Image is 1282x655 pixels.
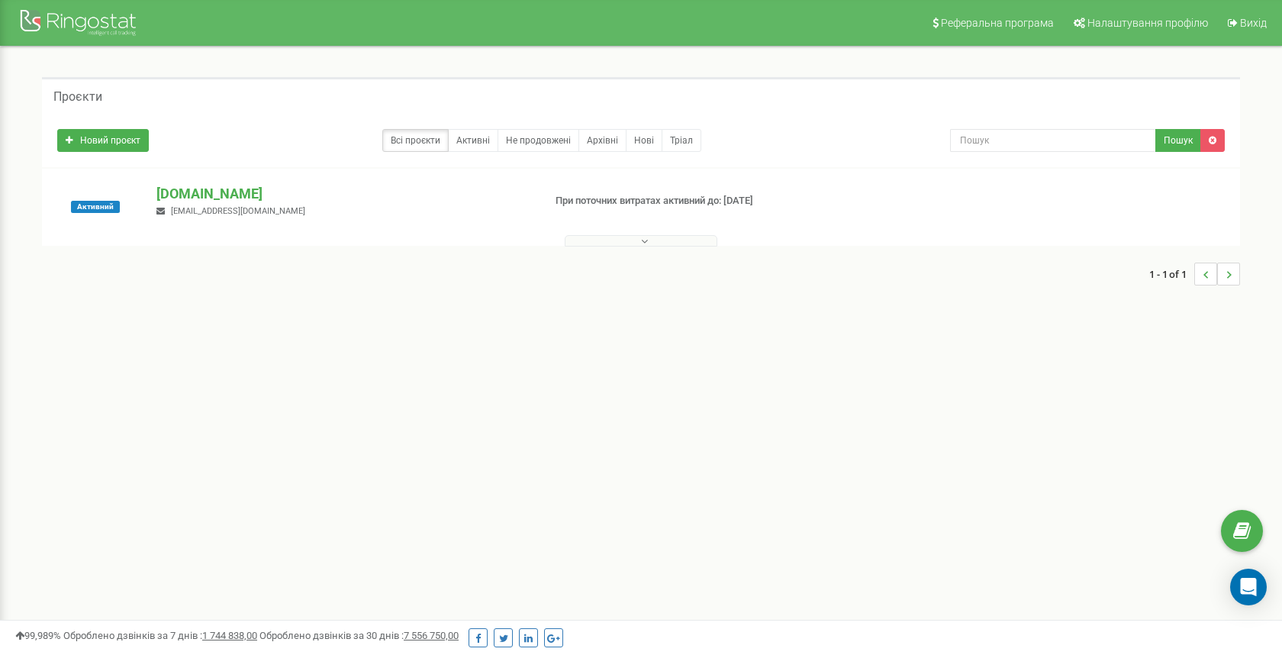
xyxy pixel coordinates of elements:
p: [DOMAIN_NAME] [156,184,530,204]
nav: ... [1149,247,1240,301]
span: 99,989% [15,630,61,641]
span: Вихід [1240,17,1267,29]
span: Оброблено дзвінків за 7 днів : [63,630,257,641]
span: Реферальна програма [941,17,1054,29]
a: Архівні [578,129,627,152]
h5: Проєкти [53,90,102,104]
a: Нові [626,129,662,152]
span: Налаштування профілю [1087,17,1208,29]
a: Новий проєкт [57,129,149,152]
span: Активний [71,201,120,213]
a: Тріал [662,129,701,152]
a: Активні [448,129,498,152]
span: [EMAIL_ADDRESS][DOMAIN_NAME] [171,206,305,216]
a: Не продовжені [498,129,579,152]
p: При поточних витратах активний до: [DATE] [556,194,830,208]
span: Оброблено дзвінків за 30 днів : [259,630,459,641]
div: Open Intercom Messenger [1230,569,1267,605]
a: Всі проєкти [382,129,449,152]
input: Пошук [950,129,1156,152]
u: 1 744 838,00 [202,630,257,641]
u: 7 556 750,00 [404,630,459,641]
span: 1 - 1 of 1 [1149,263,1194,286]
button: Пошук [1155,129,1201,152]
